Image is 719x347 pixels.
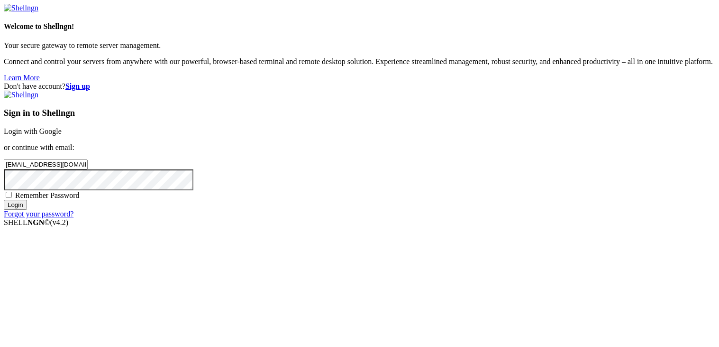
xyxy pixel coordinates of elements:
[4,218,68,226] span: SHELL ©
[15,191,80,199] span: Remember Password
[27,218,45,226] b: NGN
[4,22,715,31] h4: Welcome to Shellngn!
[65,82,90,90] a: Sign up
[4,4,38,12] img: Shellngn
[4,108,715,118] h3: Sign in to Shellngn
[4,200,27,210] input: Login
[4,143,715,152] p: or continue with email:
[6,192,12,198] input: Remember Password
[50,218,69,226] span: 4.2.0
[4,91,38,99] img: Shellngn
[4,82,715,91] div: Don't have account?
[4,57,715,66] p: Connect and control your servers from anywhere with our powerful, browser-based terminal and remo...
[4,41,715,50] p: Your secure gateway to remote server management.
[4,74,40,82] a: Learn More
[4,127,62,135] a: Login with Google
[4,159,88,169] input: Email address
[4,210,73,218] a: Forgot your password?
